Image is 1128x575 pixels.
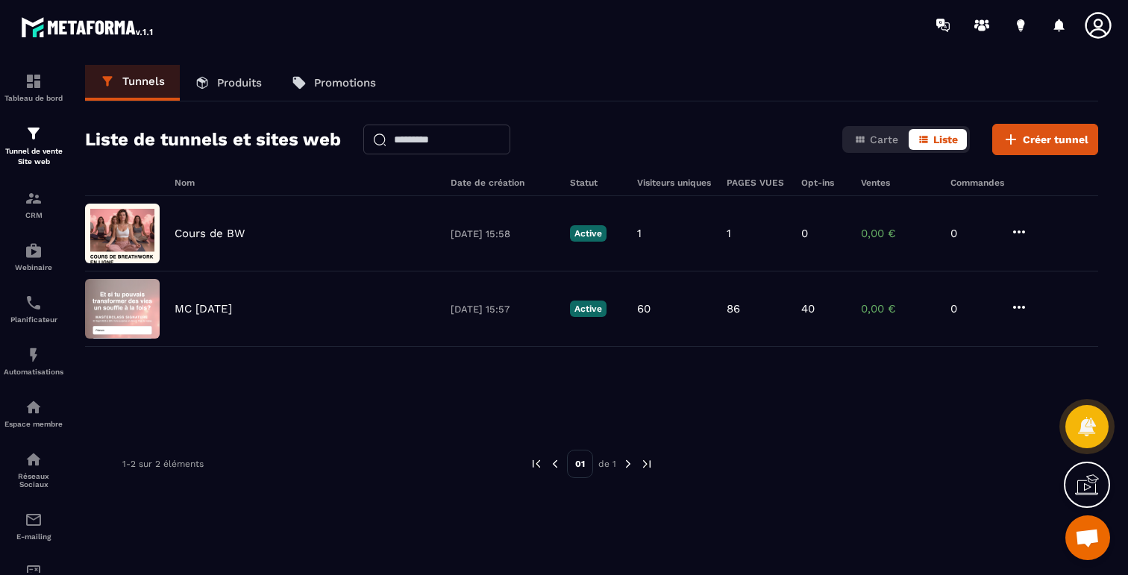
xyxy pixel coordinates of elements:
img: prev [548,457,562,471]
p: Produits [217,76,262,89]
p: 60 [637,302,651,315]
a: Produits [180,65,277,101]
img: email [25,511,43,529]
a: automationsautomationsAutomatisations [4,335,63,387]
a: automationsautomationsWebinaire [4,230,63,283]
p: 1 [727,227,731,240]
a: Tunnels [85,65,180,101]
img: prev [530,457,543,471]
h6: Ventes [861,177,936,188]
h6: PAGES VUES [727,177,786,188]
h6: Opt-ins [801,177,846,188]
img: automations [25,242,43,260]
p: 1 [637,227,642,240]
p: 01 [567,450,593,478]
img: social-network [25,450,43,468]
button: Liste [909,129,967,150]
p: Tunnels [122,75,165,88]
img: next [640,457,654,471]
img: scheduler [25,294,43,312]
a: formationformationTunnel de vente Site web [4,113,63,178]
p: 0 [950,302,995,315]
span: Carte [870,133,898,145]
p: de 1 [598,458,616,470]
p: Planificateur [4,315,63,324]
a: automationsautomationsEspace membre [4,387,63,439]
img: next [621,457,635,471]
span: Créer tunnel [1023,132,1088,147]
span: Liste [933,133,958,145]
p: E-mailing [4,532,63,541]
p: Active [570,301,607,317]
img: formation [25,72,43,90]
p: Webinaire [4,263,63,271]
a: emailemailE-mailing [4,500,63,552]
img: formation [25,189,43,207]
h2: Liste de tunnels et sites web [85,125,341,154]
p: 0 [801,227,808,240]
img: formation [25,125,43,142]
h6: Commandes [950,177,1004,188]
img: image [85,279,160,339]
p: 40 [801,302,815,315]
a: schedulerschedulerPlanificateur [4,283,63,335]
p: Active [570,225,607,242]
img: automations [25,398,43,416]
p: Espace membre [4,420,63,428]
button: Créer tunnel [992,124,1098,155]
h6: Statut [570,177,622,188]
a: social-networksocial-networkRéseaux Sociaux [4,439,63,500]
h6: Visiteurs uniques [637,177,712,188]
button: Carte [845,129,907,150]
h6: Nom [175,177,436,188]
img: automations [25,346,43,364]
p: [DATE] 15:58 [451,228,555,239]
img: logo [21,13,155,40]
p: Réseaux Sociaux [4,472,63,488]
p: 0,00 € [861,302,936,315]
a: formationformationCRM [4,178,63,230]
p: 0,00 € [861,227,936,240]
div: Ouvrir le chat [1065,515,1110,560]
img: image [85,204,160,263]
p: 86 [727,302,740,315]
p: MC [DATE] [175,302,232,315]
p: [DATE] 15:57 [451,304,555,315]
a: formationformationTableau de bord [4,61,63,113]
p: CRM [4,211,63,219]
p: Automatisations [4,368,63,376]
p: 1-2 sur 2 éléments [122,459,204,469]
p: Promotions [314,76,376,89]
p: Tunnel de vente Site web [4,146,63,167]
p: Cours de BW [175,227,245,240]
a: Promotions [277,65,391,101]
p: 0 [950,227,995,240]
p: Tableau de bord [4,94,63,102]
h6: Date de création [451,177,555,188]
